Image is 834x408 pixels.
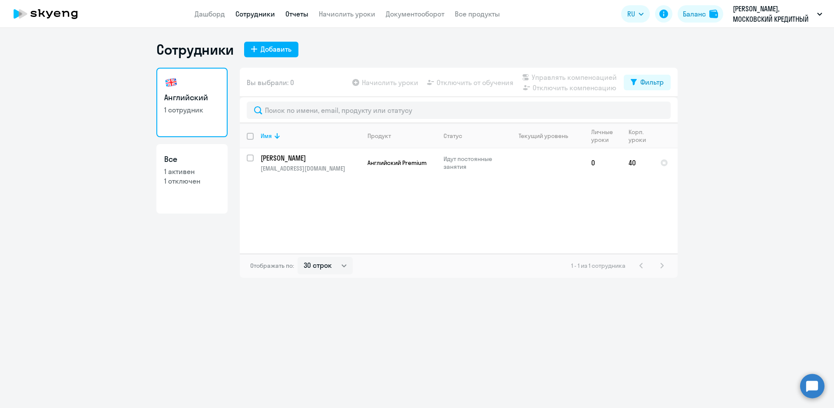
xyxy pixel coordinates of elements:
p: 1 отключен [164,176,220,186]
div: Продукт [367,132,436,140]
p: 1 сотрудник [164,105,220,115]
p: 1 активен [164,167,220,176]
a: Все1 активен1 отключен [156,144,228,214]
h1: Сотрудники [156,41,234,58]
td: 0 [584,148,622,177]
button: RU [621,5,650,23]
button: Добавить [244,42,298,57]
div: Личные уроки [591,128,616,144]
a: Отчеты [285,10,308,18]
div: Имя [261,132,272,140]
a: Все продукты [455,10,500,18]
span: Вы выбрали: 0 [247,77,294,88]
span: RU [627,9,635,19]
img: english [164,76,178,89]
a: Английский1 сотрудник [156,68,228,137]
a: [PERSON_NAME] [261,153,360,163]
a: Документооборот [386,10,444,18]
button: Фильтр [624,75,671,90]
h3: Английский [164,92,220,103]
div: Корп. уроки [629,128,653,144]
div: Текущий уровень [519,132,568,140]
input: Поиск по имени, email, продукту или статусу [247,102,671,119]
div: Текущий уровень [510,132,584,140]
div: Баланс [683,9,706,19]
div: Личные уроки [591,128,621,144]
div: Имя [261,132,360,140]
span: Отображать по: [250,262,294,270]
div: Статус [443,132,462,140]
p: [EMAIL_ADDRESS][DOMAIN_NAME] [261,165,360,172]
a: Дашборд [195,10,225,18]
button: [PERSON_NAME], МОСКОВСКИЙ КРЕДИТНЫЙ БАНК, ПАО [728,3,827,24]
div: Добавить [261,44,291,54]
button: Балансbalance [678,5,723,23]
a: Сотрудники [235,10,275,18]
p: [PERSON_NAME] [261,153,359,163]
img: balance [709,10,718,18]
p: Идут постоянные занятия [443,155,503,171]
div: Корп. уроки [629,128,647,144]
a: Начислить уроки [319,10,375,18]
div: Фильтр [640,77,664,87]
span: Английский Premium [367,159,427,167]
h3: Все [164,154,220,165]
div: Статус [443,132,503,140]
span: 1 - 1 из 1 сотрудника [571,262,625,270]
p: [PERSON_NAME], МОСКОВСКИЙ КРЕДИТНЫЙ БАНК, ПАО [733,3,814,24]
div: Продукт [367,132,391,140]
td: 40 [622,148,653,177]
